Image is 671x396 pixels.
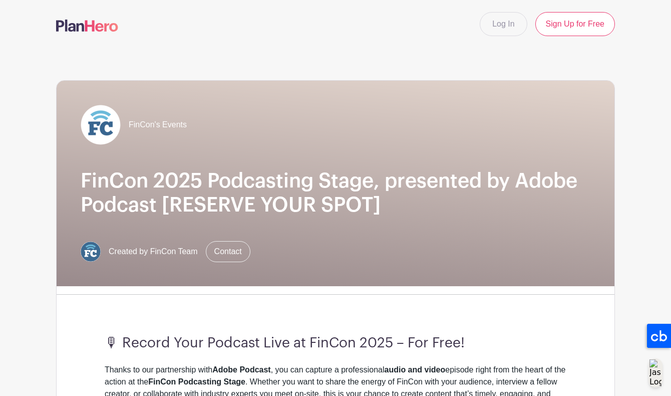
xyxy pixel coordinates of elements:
strong: audio and video [385,365,446,374]
a: Contact [206,241,250,262]
img: FC%20circle_white.png [81,105,121,145]
a: Log In [480,12,527,36]
img: logo-507f7623f17ff9eddc593b1ce0a138ce2505c220e1c5a4e2b4648c50719b7d32.svg [56,20,118,32]
img: FC%20circle.png [81,242,101,262]
span: FinCon's Events [129,119,187,131]
strong: Adobe Podcast [212,365,270,374]
a: Sign Up for Free [535,12,615,36]
span: Created by FinCon Team [109,246,198,258]
strong: FinCon Podcasting Stage [148,377,245,386]
h1: FinCon 2025 Podcasting Stage, presented by Adobe Podcast [RESERVE YOUR SPOT] [81,169,590,217]
h3: 🎙 Record Your Podcast Live at FinCon 2025 – For Free! [105,335,566,352]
